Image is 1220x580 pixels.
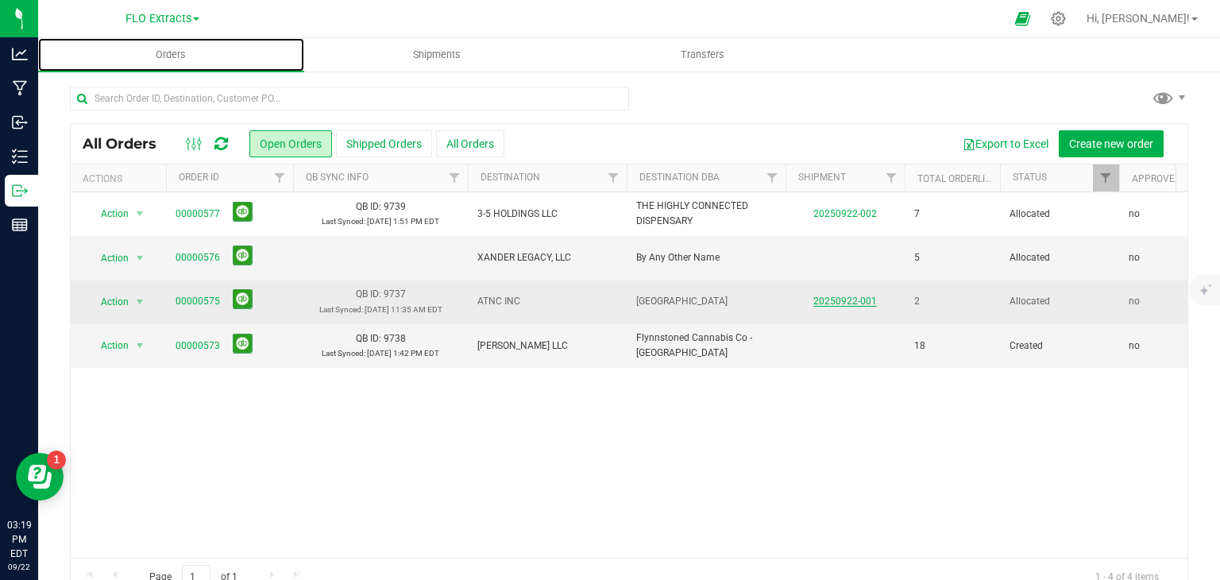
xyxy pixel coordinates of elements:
span: All Orders [83,135,172,153]
a: Order ID [179,172,219,183]
span: FLO Extracts [125,12,191,25]
span: 7 [914,207,920,222]
span: select [130,291,150,313]
a: 00000576 [176,250,220,265]
button: Open Orders [249,130,332,157]
inline-svg: Outbound [12,183,28,199]
a: Shipments [304,38,570,72]
button: Export to Excel [952,130,1059,157]
span: XANDER LEGACY, LLC [477,250,617,265]
span: Hi, [PERSON_NAME]! [1087,12,1190,25]
span: no [1129,294,1140,309]
p: 09/22 [7,561,31,573]
span: Create new order [1069,137,1153,150]
a: QB Sync Info [306,172,369,183]
span: select [130,247,150,269]
a: Approved? [1132,173,1186,184]
input: Search Order ID, Destination, Customer PO... [70,87,629,110]
span: [GEOGRAPHIC_DATA] [636,294,776,309]
span: Flynnstoned Cannabis Co - [GEOGRAPHIC_DATA] [636,331,776,361]
span: Action [87,291,129,313]
iframe: Resource center unread badge [47,450,66,470]
a: Orders [38,38,304,72]
span: Action [87,247,129,269]
iframe: Resource center [16,453,64,501]
span: select [130,334,150,357]
span: Open Ecommerce Menu [1005,3,1040,34]
span: QB ID: [356,333,381,344]
inline-svg: Inventory [12,149,28,164]
inline-svg: Reports [12,217,28,233]
a: 00000577 [176,207,220,222]
p: 03:19 PM EDT [7,518,31,561]
span: Transfers [659,48,746,62]
span: Created [1010,338,1110,354]
span: ATNC INC [477,294,617,309]
span: no [1129,250,1140,265]
a: Filter [1093,164,1119,191]
button: All Orders [436,130,504,157]
span: QB ID: [356,201,381,212]
span: THE HIGHLY CONNECTED DISPENSARY [636,199,776,229]
a: Destination DBA [639,172,720,183]
span: 9738 [384,333,406,344]
span: 2 [914,294,920,309]
span: no [1129,338,1140,354]
a: Total Orderlines [917,173,1003,184]
span: Allocated [1010,250,1110,265]
span: By Any Other Name [636,250,776,265]
span: 9737 [384,288,406,300]
span: Orders [134,48,207,62]
span: select [130,203,150,225]
span: Last Synced: [322,217,365,226]
span: [DATE] 11:35 AM EDT [365,305,442,314]
span: Action [87,203,129,225]
div: Manage settings [1048,11,1068,26]
span: Allocated [1010,294,1110,309]
a: Filter [267,164,293,191]
div: Actions [83,173,160,184]
a: Filter [600,164,627,191]
span: QB ID: [356,288,381,300]
a: 00000573 [176,338,220,354]
a: Destination [481,172,540,183]
span: 9739 [384,201,406,212]
span: Shipments [392,48,482,62]
inline-svg: Analytics [12,46,28,62]
a: Transfers [570,38,836,72]
a: Filter [759,164,786,191]
a: Shipment [798,172,846,183]
inline-svg: Inbound [12,114,28,130]
button: Shipped Orders [336,130,432,157]
span: 18 [914,338,925,354]
span: [PERSON_NAME] LLC [477,338,617,354]
span: Last Synced: [322,349,365,358]
span: Last Synced: [319,305,363,314]
span: 5 [914,250,920,265]
a: 00000575 [176,294,220,309]
a: 20250922-002 [813,208,877,219]
span: 3-5 HOLDINGS LLC [477,207,617,222]
span: [DATE] 1:51 PM EDT [367,217,439,226]
a: Filter [442,164,468,191]
button: Create new order [1059,130,1164,157]
span: Action [87,334,129,357]
span: Allocated [1010,207,1110,222]
a: Status [1013,172,1047,183]
a: Filter [878,164,905,191]
a: 20250922-001 [813,296,877,307]
span: [DATE] 1:42 PM EDT [367,349,439,358]
inline-svg: Manufacturing [12,80,28,96]
span: no [1129,207,1140,222]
